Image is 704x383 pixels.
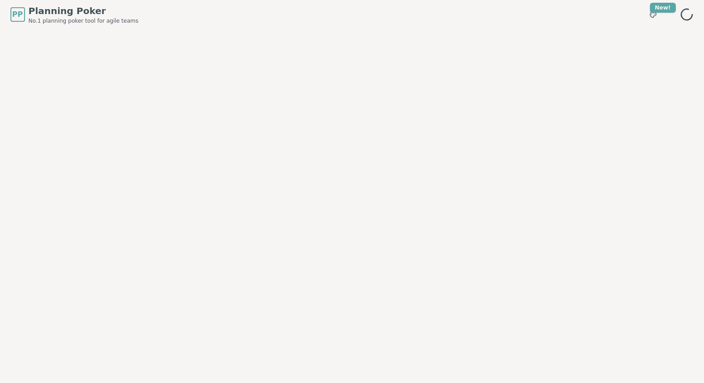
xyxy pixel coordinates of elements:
span: PP [12,9,23,20]
button: New! [645,6,661,23]
a: PPPlanning PokerNo.1 planning poker tool for agile teams [10,5,139,25]
span: Planning Poker [29,5,139,17]
div: New! [650,3,676,13]
span: No.1 planning poker tool for agile teams [29,17,139,25]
